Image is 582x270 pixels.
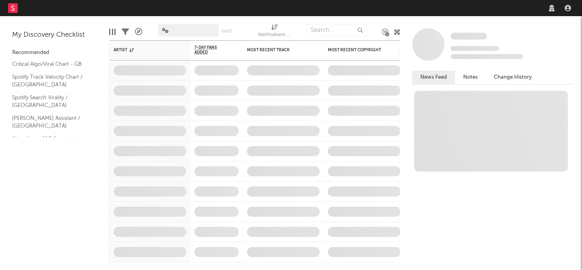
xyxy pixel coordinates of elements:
a: Algorithmic A&R Assistant ([GEOGRAPHIC_DATA]) [12,134,89,151]
div: My Discovery Checklist [12,30,97,40]
a: Critical Algo/Viral Chart - GB [12,60,89,69]
div: Notifications (Artist) [258,20,291,44]
button: Notes [455,71,486,84]
a: [PERSON_NAME] Assistant / [GEOGRAPHIC_DATA] [12,114,89,130]
button: Change History [486,71,540,84]
span: Tracking Since: [DATE] [451,46,499,51]
div: A&R Pipeline [135,20,142,44]
div: Notifications (Artist) [258,30,291,40]
div: Filters [122,20,129,44]
div: Recommended [12,48,97,58]
a: Spotify Search Virality / [GEOGRAPHIC_DATA] [12,93,89,110]
input: Search... [306,24,367,36]
button: Save [221,29,232,33]
div: Artist [114,48,174,52]
a: Some Artist [451,32,487,40]
span: Some Artist [451,33,487,40]
span: 0 fans last week [451,54,523,59]
div: Most Recent Copyright [328,48,388,52]
div: Edit Columns [109,20,116,44]
a: Spotify Track Velocity Chart / [GEOGRAPHIC_DATA] [12,73,89,89]
span: 7-Day Fans Added [194,45,227,55]
div: Most Recent Track [247,48,308,52]
button: News Feed [412,71,455,84]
